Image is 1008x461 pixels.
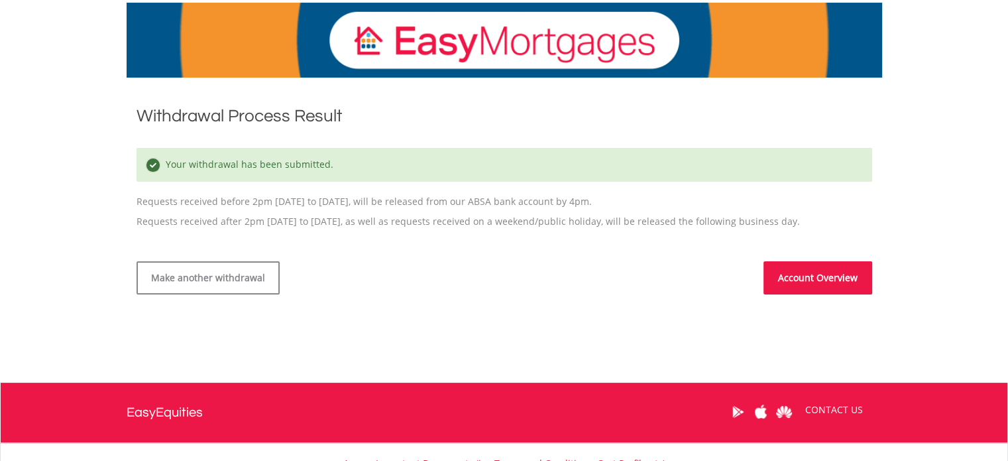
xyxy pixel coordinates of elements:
a: Account Overview [763,261,872,295]
a: Huawei [773,391,796,432]
a: Google Play [726,391,750,432]
a: CONTACT US [796,391,872,428]
h1: Withdrawal Process Result [137,104,872,128]
p: Requests received after 2pm [DATE] to [DATE], as well as requests received on a weekend/public ho... [137,215,872,228]
a: Make another withdrawal [137,261,280,295]
img: EasyMortage Promotion Banner [127,3,882,78]
a: EasyEquities [127,383,203,442]
p: Requests received before 2pm [DATE] to [DATE], will be released from our ABSA bank account by 4pm. [137,135,872,208]
span: Your withdrawal has been submitted. [162,158,333,170]
a: Apple [750,391,773,432]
